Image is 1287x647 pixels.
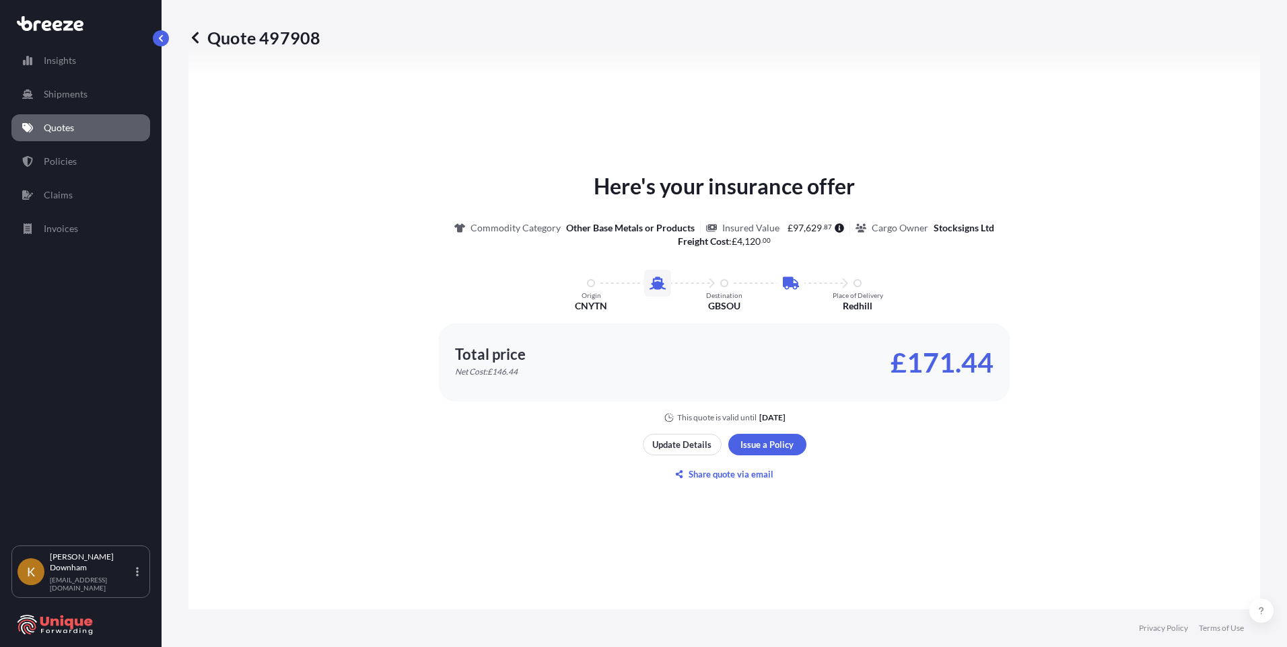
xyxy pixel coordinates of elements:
span: 00 [763,238,771,243]
span: 4 [737,237,742,246]
p: This quote is valid until [677,412,757,423]
button: Issue a Policy [728,434,806,455]
p: Shipments [44,87,88,101]
a: Claims [11,182,150,208]
span: 87 [824,225,832,229]
p: Share quote via email [689,467,773,481]
p: Destination [706,291,742,299]
p: [EMAIL_ADDRESS][DOMAIN_NAME] [50,576,133,592]
button: Share quote via email [643,463,806,485]
a: Policies [11,148,150,175]
p: Other Base Metals or Products [566,221,695,235]
p: Insured Value [722,221,779,235]
span: 97 [793,223,804,233]
button: Update Details [643,434,722,455]
p: [DATE] [759,412,786,423]
p: CNYTN [575,299,607,313]
p: Here's your insurance offer [594,170,855,202]
p: Origin [582,291,601,299]
img: organization-logo [17,614,94,636]
p: Quote 497908 [188,27,320,48]
a: Insights [11,47,150,74]
span: 629 [806,223,822,233]
p: GBSOU [708,299,740,313]
p: Stocksigns Ltd [934,221,994,235]
span: £ [732,237,737,246]
span: , [804,223,806,233]
b: Freight Cost [678,235,729,247]
p: Issue a Policy [740,438,794,451]
span: K [27,565,35,578]
p: Place of Delivery [833,291,883,299]
p: Claims [44,188,73,202]
p: Cargo Owner [872,221,928,235]
p: Update Details [652,438,711,451]
span: . [823,225,824,229]
p: Policies [44,155,77,168]
p: : [678,235,771,248]
p: Total price [455,348,526,361]
p: £171.44 [891,352,994,373]
a: Privacy Policy [1139,623,1188,634]
span: £ [788,223,793,233]
span: 120 [744,237,761,246]
p: [PERSON_NAME] Downham [50,551,133,573]
p: Net Cost: £146.44 [455,367,518,377]
p: Invoices [44,222,78,235]
span: , [742,237,744,246]
p: Commodity Category [471,221,561,235]
p: Redhill [843,299,872,313]
a: Terms of Use [1199,623,1244,634]
p: Quotes [44,121,74,135]
a: Invoices [11,215,150,242]
a: Shipments [11,81,150,108]
span: . [761,238,763,243]
a: Quotes [11,114,150,141]
p: Insights [44,54,76,67]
